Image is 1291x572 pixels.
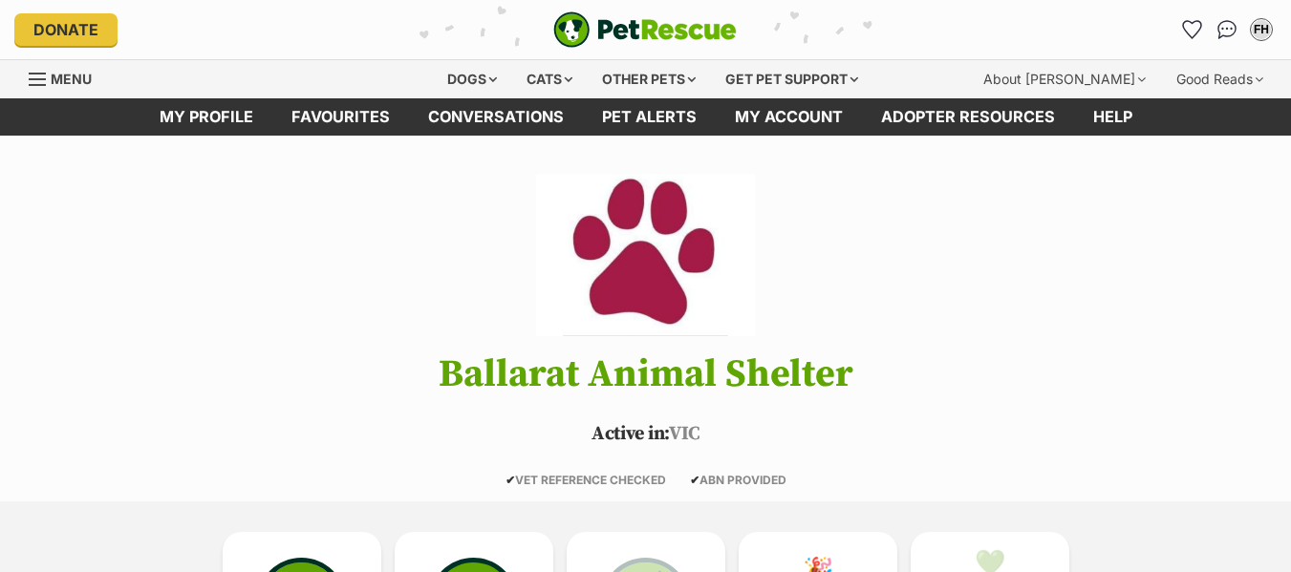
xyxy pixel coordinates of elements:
[409,98,583,136] a: conversations
[1177,14,1208,45] a: Favourites
[1163,60,1277,98] div: Good Reads
[1217,20,1237,39] img: chat-41dd97257d64d25036548639549fe6c8038ab92f7586957e7f3b1b290dea8141.svg
[592,422,669,446] span: Active in:
[690,473,786,487] span: ABN PROVIDED
[140,98,272,136] a: My profile
[506,473,666,487] span: VET REFERENCE CHECKED
[536,174,754,336] img: Ballarat Animal Shelter
[434,60,510,98] div: Dogs
[1246,14,1277,45] button: My account
[1177,14,1277,45] ul: Account quick links
[14,13,118,46] a: Donate
[862,98,1074,136] a: Adopter resources
[1074,98,1151,136] a: Help
[583,98,716,136] a: Pet alerts
[1252,20,1271,39] div: FH
[272,98,409,136] a: Favourites
[553,11,737,48] img: logo-e224e6f780fb5917bec1dbf3a21bbac754714ae5b6737aabdf751b685950b380.svg
[51,71,92,87] span: Menu
[513,60,586,98] div: Cats
[553,11,737,48] a: PetRescue
[716,98,862,136] a: My account
[970,60,1159,98] div: About [PERSON_NAME]
[690,473,699,487] icon: ✔
[1212,14,1242,45] a: Conversations
[589,60,709,98] div: Other pets
[712,60,871,98] div: Get pet support
[29,60,105,95] a: Menu
[506,473,515,487] icon: ✔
